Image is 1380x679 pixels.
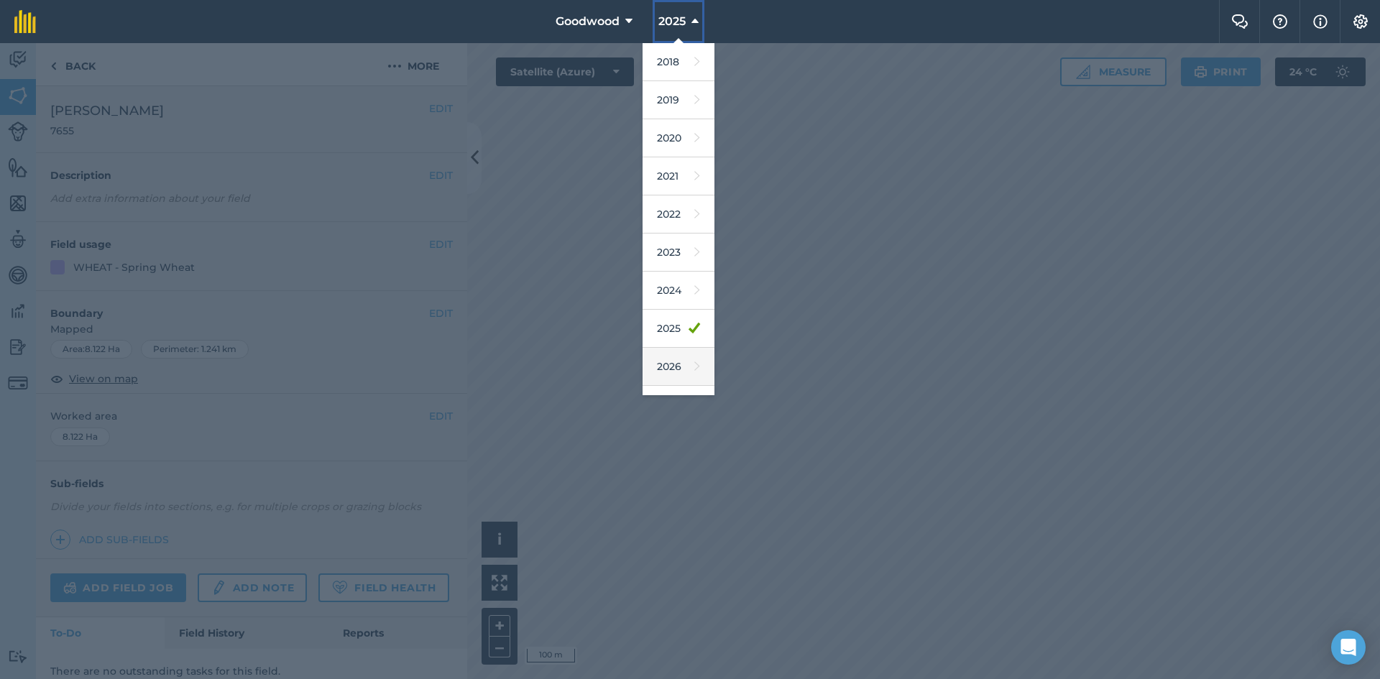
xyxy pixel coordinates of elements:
span: Goodwood [556,13,620,30]
a: 2021 [643,157,714,195]
div: Open Intercom Messenger [1331,630,1366,665]
img: svg+xml;base64,PHN2ZyB4bWxucz0iaHR0cDovL3d3dy53My5vcmcvMjAwMC9zdmciIHdpZHRoPSIxNyIgaGVpZ2h0PSIxNy... [1313,13,1328,30]
img: A cog icon [1352,14,1369,29]
a: 2019 [643,81,714,119]
a: 2025 [643,310,714,348]
a: 2027 [643,386,714,424]
a: 2022 [643,195,714,234]
a: 2024 [643,272,714,310]
a: 2020 [643,119,714,157]
a: 2023 [643,234,714,272]
img: A question mark icon [1271,14,1289,29]
a: 2018 [643,43,714,81]
span: 2025 [658,13,686,30]
img: fieldmargin Logo [14,10,36,33]
img: Two speech bubbles overlapping with the left bubble in the forefront [1231,14,1248,29]
a: 2026 [643,348,714,386]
